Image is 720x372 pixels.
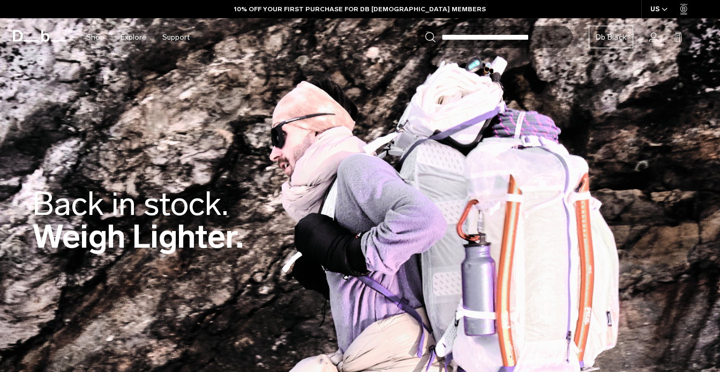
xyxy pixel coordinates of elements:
a: Db Black [589,26,633,48]
span: Back in stock. [32,184,228,224]
nav: Main Navigation [78,18,198,56]
a: Shop [86,18,104,56]
a: Support [162,18,190,56]
a: 10% OFF YOUR FIRST PURCHASE FOR DB [DEMOGRAPHIC_DATA] MEMBERS [234,4,486,14]
h2: Weigh Lighter. [32,188,244,253]
a: Explore [121,18,146,56]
